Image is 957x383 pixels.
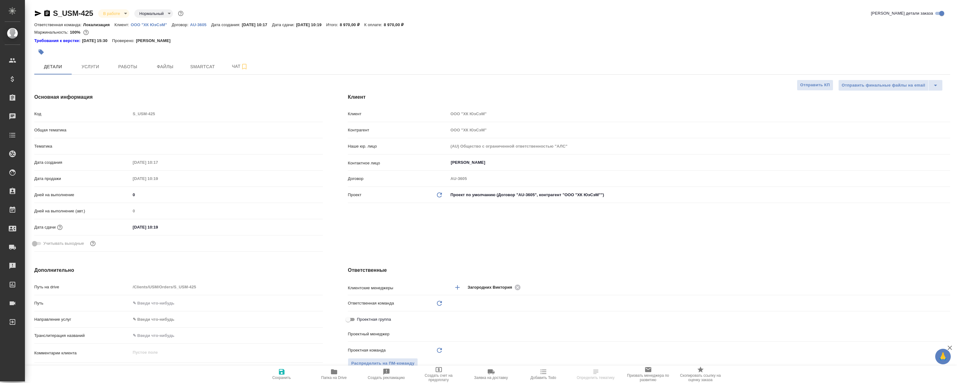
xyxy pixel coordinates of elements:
div: Загородних Виктория [467,283,522,291]
p: Контрагент [348,127,448,133]
button: Добавить Todo [517,366,570,383]
p: Ответственная команда: [34,22,83,27]
div: Проект по умолчанию (Договор "AU-3605", контрагент "ООО "ХК ЮэСэМ"") [448,190,950,200]
button: Определить тематику [570,366,622,383]
span: Создать рекламацию [368,376,405,380]
p: Договор: [172,22,190,27]
button: 0.00 RUB; [82,28,90,36]
p: Направление услуг [34,316,131,323]
span: 🙏 [938,350,948,363]
p: Дата сдачи [34,224,56,230]
span: Загородних Виктория [467,284,516,291]
p: Клиент: [114,22,131,27]
div: ​ [131,141,323,152]
button: Распределить на ПМ-команду [348,358,418,369]
div: split button [838,80,943,91]
input: Пустое поле [131,158,185,167]
p: Дата создания [34,159,131,166]
h4: Ответственные [348,267,950,274]
input: Пустое поле [448,142,950,151]
input: Пустое поле [131,174,185,183]
span: Детали [38,63,68,71]
p: Тематика [34,143,131,149]
button: Папка на Drive [308,366,360,383]
button: Скопировать ссылку на оценку заказа [674,366,727,383]
span: В заказе уже есть ответственный ПМ или ПМ группа [348,358,418,369]
input: Пустое поле [131,109,323,118]
p: Дата сдачи: [272,22,296,27]
input: Пустое поле [131,206,323,215]
button: Скопировать ссылку [43,10,51,17]
p: Комментарии клиента [34,350,131,356]
a: AU-3605 [190,22,211,27]
p: Путь [34,300,131,306]
p: Дата продажи [34,176,131,182]
input: Пустое поле [131,282,323,291]
button: Добавить менеджера [450,280,465,295]
button: Призвать менеджера по развитию [622,366,674,383]
button: Заявка на доставку [465,366,517,383]
p: Наше юр. лицо [348,143,448,149]
span: Распределить на ПМ-команду [351,360,414,367]
button: В работе [101,11,122,16]
p: Дата создания: [211,22,242,27]
p: Путь на drive [34,284,131,290]
p: Локализация [83,22,115,27]
div: ✎ Введи что-нибудь [131,314,323,325]
span: Скопировать ссылку на оценку заказа [678,373,723,382]
span: Работы [113,63,143,71]
button: Создать рекламацию [360,366,413,383]
span: Призвать менеджера по развитию [626,373,671,382]
h4: Дополнительно [34,267,323,274]
p: К оплате: [364,22,384,27]
div: В работе [98,9,129,18]
span: Сохранить [272,376,291,380]
a: ООО "ХК ЮэСэМ" [131,22,172,27]
span: Добавить Todo [530,376,556,380]
p: 8 970,00 ₽ [384,22,409,27]
p: [PERSON_NAME] [136,38,175,44]
p: Дней на выполнение [34,192,131,198]
input: ✎ Введи что-нибудь [131,331,323,340]
div: ​ [131,125,323,135]
span: Файлы [150,63,180,71]
button: Сохранить [256,366,308,383]
input: Пустое поле [448,109,950,118]
a: S_USM-425 [53,9,93,17]
h4: Основная информация [34,93,323,101]
p: Транслитерация названий [34,333,131,339]
button: Нормальный [137,11,165,16]
button: Добавить тэг [34,45,48,59]
input: Пустое поле [448,125,950,135]
div: ✎ Введи что-нибудь [133,316,316,323]
input: ✎ Введи что-нибудь [131,190,323,199]
p: [DATE] 10:19 [296,22,326,27]
p: Дней на выполнение (авт.) [34,208,131,214]
div: Нажми, чтобы открыть папку с инструкцией [34,38,82,44]
span: Создать счет на предоплату [416,373,461,382]
p: Итого: [326,22,340,27]
div: ​ [448,298,950,309]
span: Заявка на доставку [474,376,508,380]
svg: Подписаться [241,63,248,70]
p: [DATE] 15:30 [82,38,112,44]
p: 8 970,00 ₽ [340,22,364,27]
button: Выбери, если сб и вс нужно считать рабочими днями для выполнения заказа. [89,239,97,248]
p: Клиент [348,111,448,117]
p: Ответственная команда [348,300,394,306]
input: ✎ Введи что-нибудь [131,223,185,232]
span: Чат [225,63,255,70]
p: 100% [70,30,82,35]
button: Open [947,162,948,163]
p: Контактное лицо [348,160,448,166]
span: [PERSON_NAME] детали заказа [871,10,933,17]
p: Маржинальность: [34,30,70,35]
p: Проектный менеджер [348,331,448,337]
span: Проектная группа [357,316,391,323]
p: Общая тематика [34,127,131,133]
a: Требования к верстке: [34,38,82,44]
button: Если добавить услуги и заполнить их объемом, то дата рассчитается автоматически [56,223,64,231]
span: Smartcat [188,63,218,71]
span: Услуги [75,63,105,71]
